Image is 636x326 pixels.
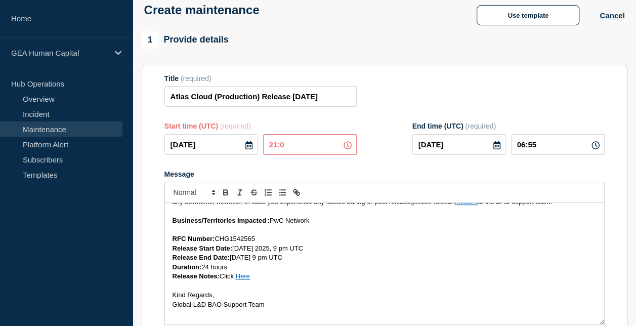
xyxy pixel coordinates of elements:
div: Start time (UTC) [164,122,357,130]
span: Click [220,272,234,280]
div: End time (UTC) [412,122,605,130]
span: (required) [220,122,251,130]
button: Cancel [600,11,624,20]
span: PwC Network [270,217,310,224]
button: Toggle italic text [233,186,247,198]
span: Kind Regards, [173,291,214,299]
span: CHG1542565 [215,235,255,242]
span: an [448,198,455,206]
input: YYYY-MM-DD [412,134,506,155]
h1: Create maintenance [144,3,260,17]
span: to the BAO support team. [478,198,552,206]
button: Toggle bold text [219,186,233,198]
input: YYYY-MM-DD [164,134,258,155]
div: Message [164,170,605,178]
span: [DATE] 9 pm UTC [230,254,282,261]
strong: Release Notes: [173,272,220,280]
button: Toggle strikethrough text [247,186,261,198]
input: HH:MM [511,134,605,155]
a: incident [455,198,478,206]
span: 2025, 9 pm UTC [255,244,303,252]
button: Toggle ordered list [261,186,275,198]
span: (required) [465,122,496,130]
span: 1 [142,31,159,49]
input: Title [164,86,357,107]
strong: Release End Date: [173,254,230,261]
span: Global L&D BAO Support Team [173,301,265,308]
span: (required) [181,74,211,83]
button: Toggle bulleted list [275,186,289,198]
button: Toggle link [289,186,304,198]
div: Provide details [142,31,229,49]
div: Message [165,203,604,324]
div: Title [164,74,357,83]
a: Here [236,272,250,280]
button: Use template [477,5,579,25]
strong: Duration: [173,263,202,271]
span: 24 hours [201,263,227,271]
span: please raise [412,198,448,206]
p: GEA Human Capital [11,49,108,57]
span: We would like to inform you that there is a release planned for Atlas Cloud (Production) for [DAT... [173,188,593,205]
span: [DATE] [232,244,253,252]
span: Font size [169,186,219,198]
strong: RFC Number: [173,235,215,242]
strong: : [267,217,269,224]
strong: Release Start Date: [173,244,233,252]
strong: Business/Territories Impacted [173,217,266,224]
input: HH:MM [263,134,357,155]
